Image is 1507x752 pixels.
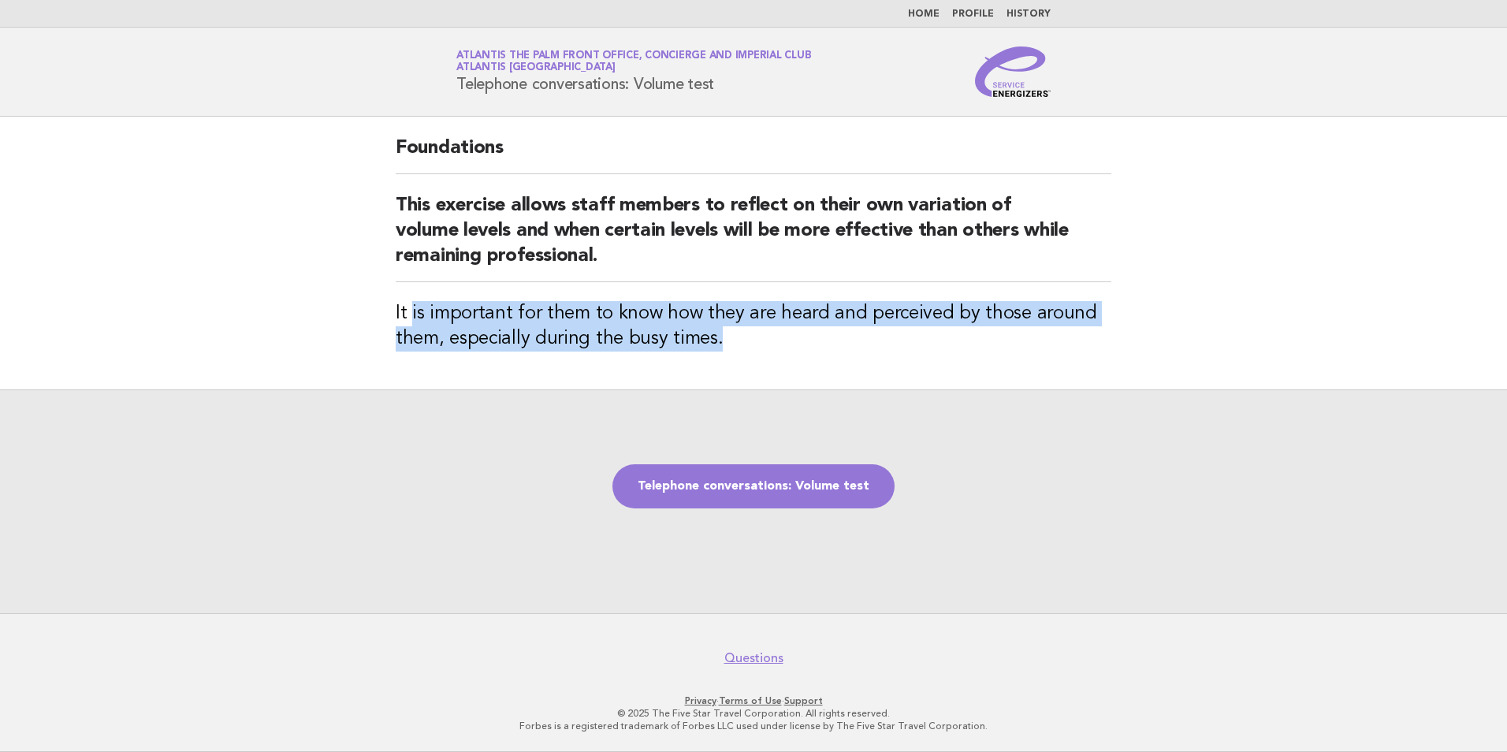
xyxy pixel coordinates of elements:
[975,47,1051,97] img: Service Energizers
[1007,9,1051,19] a: History
[271,694,1236,707] p: · ·
[396,136,1111,174] h2: Foundations
[271,707,1236,720] p: © 2025 The Five Star Travel Corporation. All rights reserved.
[908,9,940,19] a: Home
[784,695,823,706] a: Support
[271,720,1236,732] p: Forbes is a registered trademark of Forbes LLC used under license by The Five Star Travel Corpora...
[456,50,811,73] a: Atlantis The Palm Front Office, Concierge and Imperial ClubAtlantis [GEOGRAPHIC_DATA]
[396,193,1111,282] h2: This exercise allows staff members to reflect on their own variation of volume levels and when ce...
[396,301,1111,352] h3: It is important for them to know how they are heard and perceived by those around them, especiall...
[724,650,783,666] a: Questions
[685,695,716,706] a: Privacy
[456,63,616,73] span: Atlantis [GEOGRAPHIC_DATA]
[456,51,811,92] h1: Telephone conversations: Volume test
[952,9,994,19] a: Profile
[719,695,782,706] a: Terms of Use
[612,464,895,508] a: Telephone conversations: Volume test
